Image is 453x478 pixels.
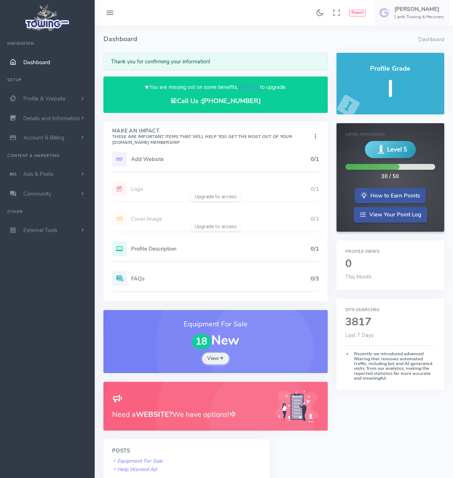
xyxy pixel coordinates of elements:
span: Dashboard [23,59,50,66]
span: Level 5 [387,145,407,154]
h5: 0/1 [311,246,319,252]
a: View Your Point Log [354,207,427,223]
h3: Equipment For Sale [112,319,319,330]
h6: Level Progress [346,132,435,137]
h4: Call Us : [112,97,319,105]
img: logo [23,2,72,33]
img: Generic placeholder image [275,391,319,422]
span: Community [23,190,51,197]
h6: Recently we introduced advanced filtering that removes automated traffic, including bot and AI-ge... [345,352,436,381]
h1: New [112,333,319,349]
a: click here [238,83,260,91]
b: WEBSITE? [136,410,172,419]
h5: Profile Description [131,246,311,252]
h4: Profile Grade [345,65,436,73]
div: Thank you for confirming your information! [103,53,328,71]
h6: Profile Views [345,249,436,254]
span: Account & Billing [23,134,64,141]
span: This Month [345,273,371,281]
a: [PHONE_NUMBER] [202,97,261,105]
a: View [202,353,229,364]
a: How to Earn Points [355,188,426,204]
h5: 0/3 [311,276,319,282]
h5: 0/1 [311,156,319,162]
a: Help Wanted Ad [112,466,157,473]
h5: FAQs [131,276,311,282]
h4: Dashboard [103,26,418,53]
div: 30 / 50 [381,173,399,181]
button: Report [349,10,366,16]
h6: Lamb Towing & Recovery [394,15,444,19]
span: 18 [192,334,212,349]
h5: [PERSON_NAME] [394,6,444,12]
h6: Site Searches [345,307,436,312]
h5: Add Website [131,156,311,162]
h3: Need a We have options! [112,409,267,420]
img: user-image [379,7,391,19]
h2: 3817 [345,316,436,328]
h2: 0 [345,258,436,270]
a: Equipment For Sale [112,457,163,465]
small: These are important items that will help you get the most out of your [DOMAIN_NAME] Membership [112,134,292,145]
h5: I [345,76,436,102]
p: You are missing out on some benefits, to upgrade. [112,83,319,91]
h4: Posts [112,448,261,454]
span: External Tools [23,227,57,234]
li: Dashboard [418,36,444,44]
span: Ads & Posts [23,171,53,178]
span: Details and Information [23,115,80,122]
span: Profile & Website [23,95,66,102]
span: Last 7 Days [345,332,374,339]
h4: Make An Impact [112,128,312,146]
